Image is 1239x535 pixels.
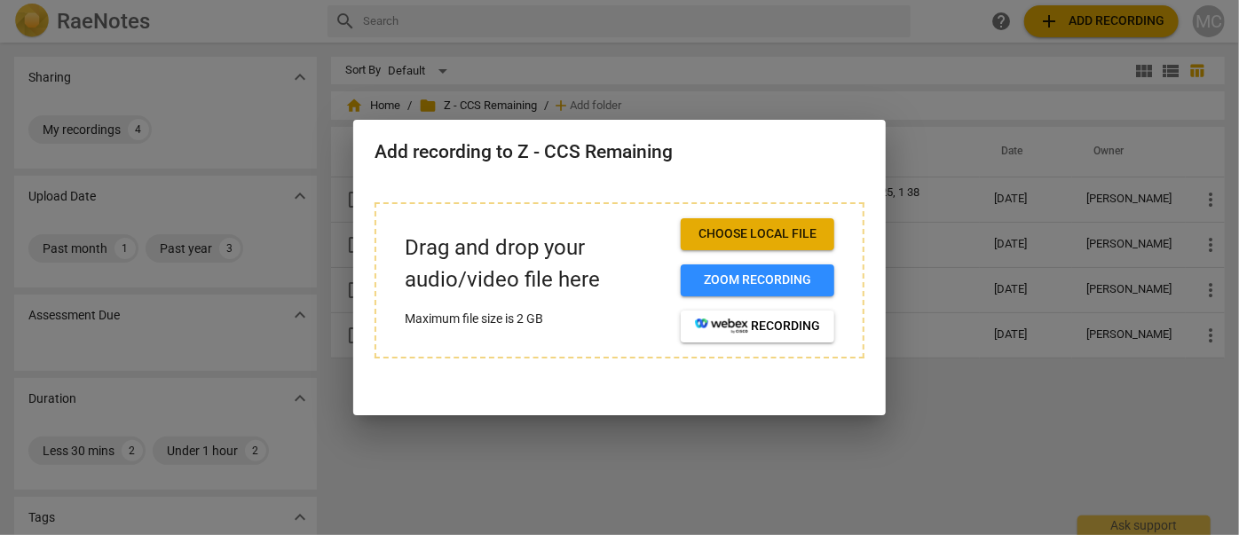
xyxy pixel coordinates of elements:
button: Choose local file [681,218,834,250]
p: Drag and drop your audio/video file here [405,232,667,295]
p: Maximum file size is 2 GB [405,310,667,328]
button: Zoom recording [681,264,834,296]
span: Choose local file [695,225,820,243]
button: recording [681,311,834,342]
h2: Add recording to Z - CCS Remaining [375,141,864,163]
span: Zoom recording [695,271,820,289]
span: recording [695,318,820,335]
